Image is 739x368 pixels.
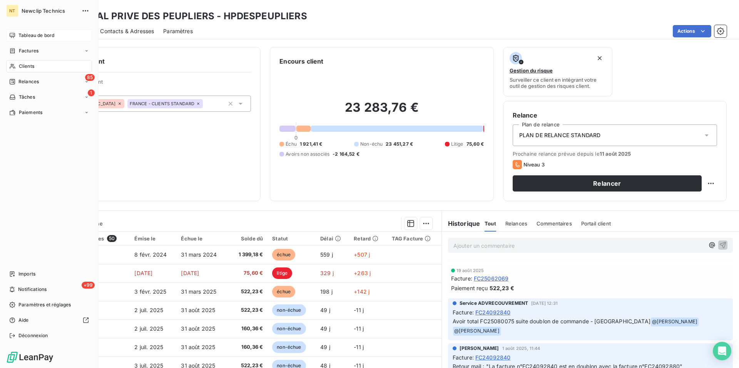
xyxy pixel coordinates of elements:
[442,219,480,228] h6: Historique
[320,307,330,313] span: 49 j
[85,74,95,81] span: 85
[354,344,364,350] span: -11 j
[354,307,364,313] span: -11 j
[320,325,330,332] span: 49 j
[18,271,35,277] span: Imports
[6,268,92,280] a: Imports
[134,307,163,313] span: 2 juil. 2025
[453,318,650,324] span: Avoir total FC25080075 suite doublon de commande - [GEOGRAPHIC_DATA]
[18,301,71,308] span: Paramètres et réglages
[354,270,371,276] span: +263 j
[519,131,601,139] span: PLAN DE RELANCE STANDARD
[6,76,92,88] a: 85Relances
[272,286,295,297] span: échue
[651,318,699,326] span: @ [PERSON_NAME]
[272,267,292,279] span: litige
[460,300,528,307] span: Service ADVRECOUVREMENT
[6,91,92,103] a: 1Tâches
[354,235,383,242] div: Retard
[451,141,463,148] span: Litige
[231,251,263,259] span: 1 399,18 €
[453,353,474,361] span: Facture :
[354,325,364,332] span: -11 j
[19,47,38,54] span: Factures
[475,353,511,361] span: FC24092840
[181,325,215,332] span: 31 août 2025
[490,284,514,292] span: 522,23 €
[360,141,383,148] span: Non-échu
[354,288,369,295] span: +142 j
[181,307,215,313] span: 31 août 2025
[181,235,222,242] div: Échue le
[320,251,333,258] span: 559 j
[18,332,48,339] span: Déconnexion
[47,57,251,66] h6: Informations client
[286,141,297,148] span: Échu
[130,101,195,106] span: FRANCE - CLIENTS STANDARD
[19,94,35,101] span: Tâches
[6,351,54,363] img: Logo LeanPay
[19,109,42,116] span: Paiements
[320,270,334,276] span: 329 j
[456,268,484,273] span: 19 août 2025
[6,106,92,119] a: Paiements
[453,327,501,336] span: @ [PERSON_NAME]
[272,249,295,260] span: échue
[320,288,333,295] span: 198 j
[134,251,167,258] span: 8 févr. 2024
[386,141,413,148] span: 23 451,27 €
[107,235,117,242] span: 50
[6,45,92,57] a: Factures
[294,134,298,141] span: 0
[713,342,731,360] div: Open Intercom Messenger
[279,100,484,123] h2: 23 283,76 €
[581,220,611,227] span: Portail client
[181,288,216,295] span: 31 mars 2025
[451,274,472,282] span: Facture :
[272,341,306,353] span: non-échue
[6,314,92,326] a: Aide
[88,89,95,96] span: 1
[510,77,606,89] span: Surveiller ce client en intégrant votre outil de gestion des risques client.
[231,288,263,296] span: 522,23 €
[513,151,717,157] span: Prochaine relance prévue depuis le
[320,235,344,242] div: Délai
[203,100,209,107] input: Ajouter une valeur
[513,175,702,192] button: Relancer
[181,344,215,350] span: 31 août 2025
[231,343,263,351] span: 160,36 €
[18,32,54,39] span: Tableau de bord
[453,308,474,316] span: Facture :
[460,345,499,352] span: [PERSON_NAME]
[19,63,34,70] span: Clients
[502,346,540,351] span: 1 août 2025, 11:44
[22,8,77,14] span: Newclip Technics
[485,220,496,227] span: Tout
[163,27,193,35] span: Paramètres
[466,141,484,148] span: 75,60 €
[134,344,163,350] span: 2 juil. 2025
[82,282,95,289] span: +99
[272,235,311,242] div: Statut
[474,274,509,282] span: FC25062069
[537,220,572,227] span: Commentaires
[62,79,251,89] span: Propriétés Client
[134,270,152,276] span: [DATE]
[231,235,263,242] div: Solde dû
[231,325,263,333] span: 160,36 €
[231,306,263,314] span: 522,23 €
[18,286,47,293] span: Notifications
[134,325,163,332] span: 2 juil. 2025
[354,251,370,258] span: +507 j
[673,25,711,37] button: Actions
[134,235,172,242] div: Émise le
[6,5,18,17] div: NT
[181,251,217,258] span: 31 mars 2024
[475,308,511,316] span: FC24092840
[523,161,545,168] span: Niveau 3
[333,151,359,158] span: -2 164,52 €
[505,220,527,227] span: Relances
[600,151,631,157] span: 11 août 2025
[286,151,329,158] span: Avoirs non associés
[100,27,154,35] span: Contacts & Adresses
